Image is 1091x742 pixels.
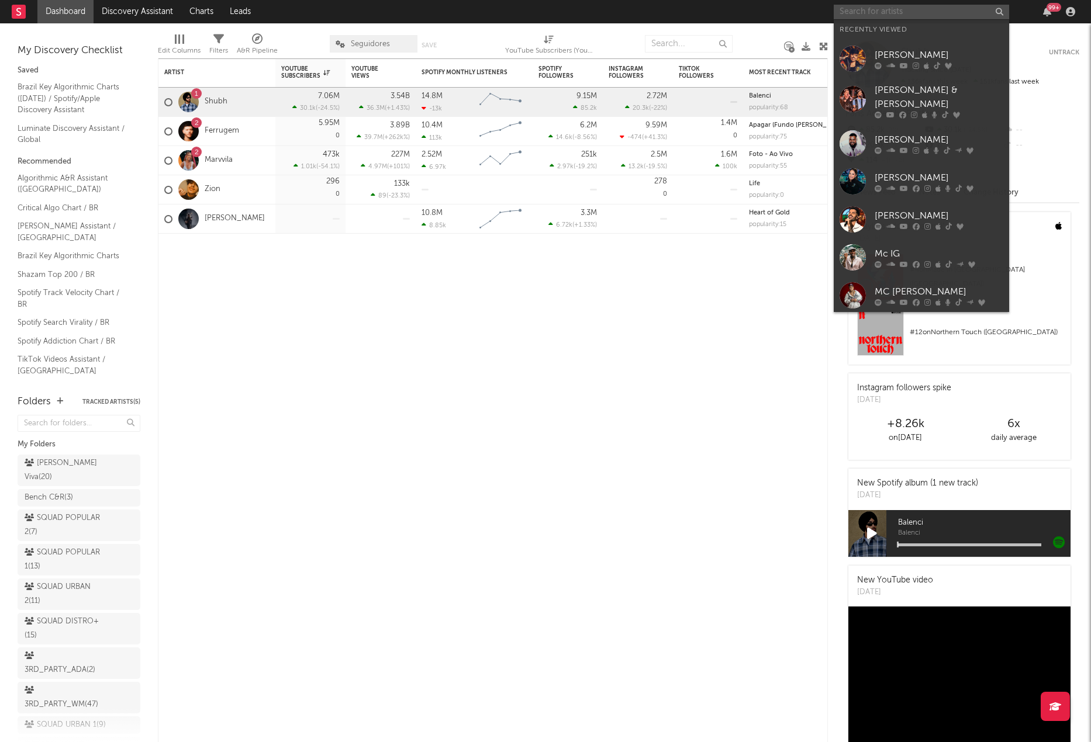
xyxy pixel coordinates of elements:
div: [DATE] [857,394,951,406]
a: Bench C&R(3) [18,489,140,507]
div: YouTube Subscribers [281,65,330,79]
div: ( ) [621,162,667,170]
div: 296 [326,178,340,185]
div: Foto - Ao Vivo [749,151,854,158]
a: Spotify Addiction Chart / BR [18,335,129,348]
a: SQUAD URBAN 2(11) [18,578,140,610]
span: Seguidores [351,40,390,48]
div: 9.59M [645,122,667,129]
div: My Discovery Checklist [18,44,140,58]
div: 8.85k [422,221,446,229]
span: Balenci [898,530,1071,537]
a: Algorithmic A&R Assistant ([GEOGRAPHIC_DATA]) [18,172,129,196]
a: [PERSON_NAME] [834,200,1009,238]
div: ( ) [548,133,597,141]
div: -- [1002,123,1079,138]
div: [PERSON_NAME] [875,171,1003,185]
span: +1.43 % [386,105,408,112]
div: popularity: 55 [749,163,787,169]
div: MC [PERSON_NAME] [875,285,1003,299]
div: Spotify Monthly Listeners [422,69,509,76]
div: A&R Pipeline [237,44,278,58]
a: Luminate Discovery Assistant / Global [18,122,129,146]
div: Mc IG [875,247,1003,261]
div: ( ) [294,162,340,170]
div: New Spotify album (1 new track) [857,477,978,490]
div: SQUAD POPULAR 2 ( 7 ) [25,511,107,539]
div: My Folders [18,438,140,452]
div: 2.5M [651,151,667,158]
div: YouTube Views [351,65,392,79]
div: 5.95M [319,119,340,127]
span: 89 [378,193,386,199]
div: -- [1002,138,1079,153]
span: 30.1k [300,105,316,112]
div: SQUAD DISTRO+ ( 15 ) [25,615,107,643]
div: Folders [18,395,51,409]
div: popularity: 15 [749,221,786,228]
span: 4.97M [368,164,387,170]
div: 1.6M [721,151,737,158]
span: -8.56 % [574,134,595,141]
div: Filters [209,44,228,58]
a: [PERSON_NAME] Viva(20) [18,455,140,486]
a: [PERSON_NAME] & [PERSON_NAME] [834,78,1009,124]
button: 99+ [1043,7,1051,16]
svg: Chart title [474,146,527,175]
a: Shazam Top 200 / BR [18,268,129,281]
div: Heart of Gold [749,210,854,216]
span: -54.1 % [318,164,338,170]
div: on [DATE] [851,431,959,445]
div: 1.4M [721,119,737,127]
a: Brazil Key Algorithmic Charts [18,249,129,262]
span: 100k [723,164,737,170]
div: A&R Pipeline [237,29,278,63]
a: Zion [205,185,220,195]
div: popularity: 0 [749,192,784,199]
span: -19.5 % [645,164,665,170]
a: Foto - Ao Vivo [749,151,793,158]
a: Life [749,181,760,187]
div: TikTok Followers [679,65,720,79]
a: [PERSON_NAME] [205,214,265,224]
div: 227M [391,151,410,158]
div: 14.8M [422,92,443,100]
span: +41.3 % [644,134,665,141]
div: 133k [394,180,410,188]
div: ( ) [361,162,410,170]
a: [PERSON_NAME] Assistant / [GEOGRAPHIC_DATA] [18,220,129,244]
div: 10.8M [422,209,443,217]
div: 9.15M [576,92,597,100]
a: MC [PERSON_NAME] [834,276,1009,314]
div: Life [749,181,854,187]
span: 85.2k [581,105,597,112]
span: -22 % [651,105,665,112]
span: +262k % [384,134,408,141]
div: popularity: 75 [749,134,787,140]
div: Instagram followers spike [857,382,951,394]
div: # 12 on Northern Touch ([GEOGRAPHIC_DATA]) [910,325,1062,339]
div: -13k [422,105,442,112]
div: YouTube Subscribers (YouTube Subscribers) [505,44,593,58]
div: 0 [281,117,340,145]
a: [PERSON_NAME] [834,162,1009,200]
div: [PERSON_NAME] [875,133,1003,147]
div: [PERSON_NAME] & [PERSON_NAME] [875,84,1003,112]
div: 3.54B [391,92,410,100]
a: SQUAD DISTRO+(15) [18,613,140,644]
div: popularity: 68 [749,105,788,111]
input: Search for folders... [18,415,140,432]
div: Edit Columns [158,29,201,63]
a: Shubh [205,97,227,107]
div: ( ) [371,192,410,199]
div: ( ) [359,104,410,112]
div: 3RD_PARTY_WM ( 47 ) [25,684,107,712]
div: 3.3M [581,209,597,217]
div: 113k [422,134,442,141]
span: Balenci [898,516,1071,530]
a: Marvvila [205,155,233,165]
div: Recently Viewed [840,23,1003,37]
div: 6 x [959,417,1068,431]
div: SQUAD URBAN 2 ( 11 ) [25,580,107,608]
div: daily average [959,431,1068,445]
